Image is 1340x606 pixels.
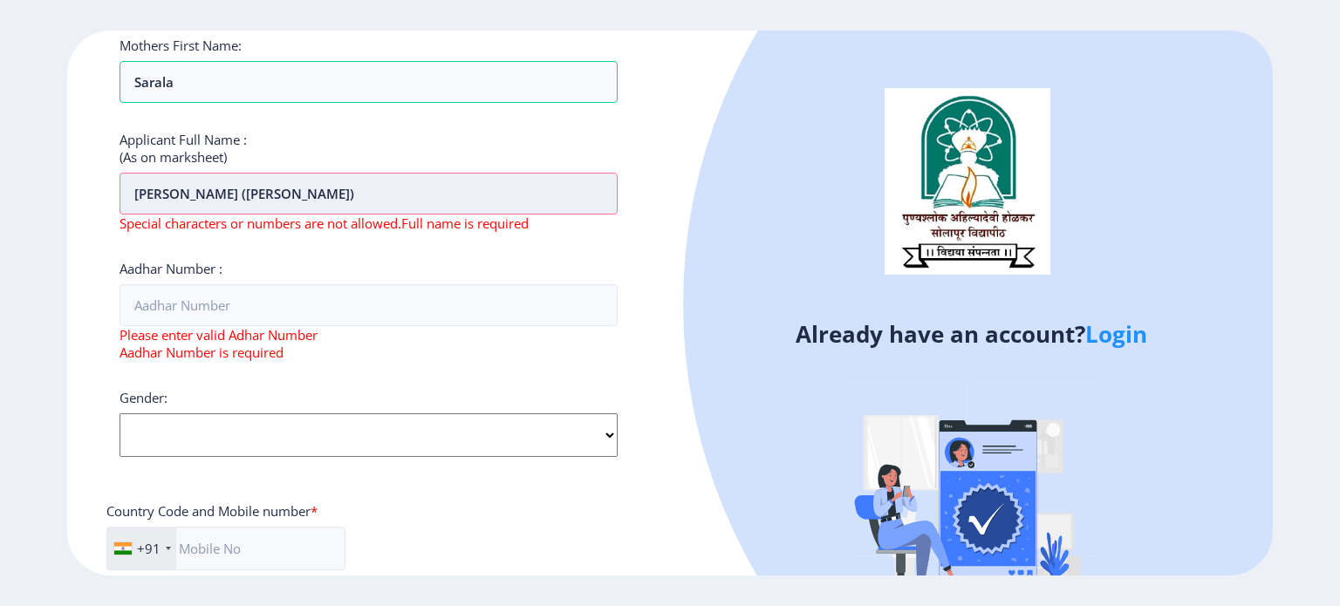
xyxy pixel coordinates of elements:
[120,284,618,326] input: Aadhar Number
[120,214,401,232] span: Special characters or numbers are not allowed.
[106,502,318,520] label: Country Code and Mobile number
[137,540,161,557] div: +91
[120,173,618,214] input: Full Name
[120,131,247,166] label: Applicant Full Name : (As on marksheet)
[120,344,284,361] span: Aadhar Number is required
[120,260,222,277] label: Aadhar Number :
[885,88,1050,275] img: logo
[120,389,167,406] label: Gender:
[683,320,1260,348] h4: Already have an account?
[107,528,176,569] div: India (भारत): +91
[120,61,618,103] input: Last Name
[1085,318,1147,350] a: Login
[401,214,529,232] span: Full name is required
[106,527,345,570] input: Mobile No
[120,326,318,344] span: Please enter valid Adhar Number
[120,37,242,54] label: Mothers First Name:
